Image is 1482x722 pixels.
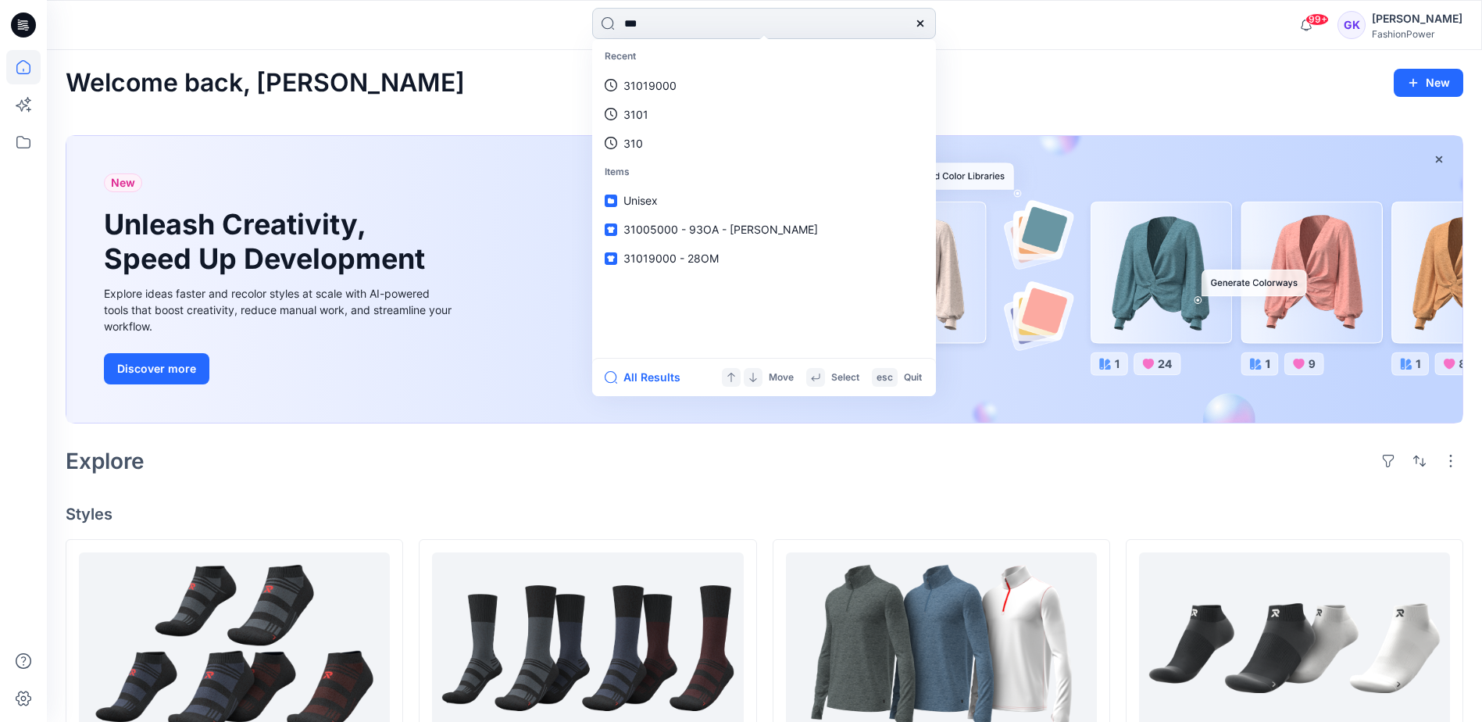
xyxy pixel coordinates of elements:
[769,370,794,386] p: Move
[595,215,933,244] a: 31005000 - 93OA - [PERSON_NAME]
[595,186,933,215] a: Unisex
[1372,9,1462,28] div: [PERSON_NAME]
[595,129,933,158] a: 310
[623,223,818,236] span: 31005000 - 93OA - [PERSON_NAME]
[66,69,465,98] h2: Welcome back, [PERSON_NAME]
[66,505,1463,524] h4: Styles
[104,208,432,275] h1: Unleash Creativity, Speed Up Development
[1337,11,1366,39] div: GK
[104,285,455,334] div: Explore ideas faster and recolor styles at scale with AI-powered tools that boost creativity, red...
[595,100,933,129] a: 3101
[904,370,922,386] p: Quit
[623,194,658,207] span: Unisex
[877,370,893,386] p: esc
[623,252,719,265] span: 31019000 - 28OM
[595,244,933,273] a: 31019000 - 28OM
[831,370,859,386] p: Select
[1305,13,1329,26] span: 99+
[104,353,209,384] button: Discover more
[1372,28,1462,40] div: FashionPower
[595,42,933,71] p: Recent
[623,135,643,152] p: 310
[111,173,135,192] span: New
[623,106,648,123] p: 3101
[104,353,455,384] a: Discover more
[595,71,933,100] a: 31019000
[595,158,933,187] p: Items
[66,449,145,474] h2: Explore
[605,368,691,387] button: All Results
[1394,69,1463,97] button: New
[623,77,677,94] p: 31019000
